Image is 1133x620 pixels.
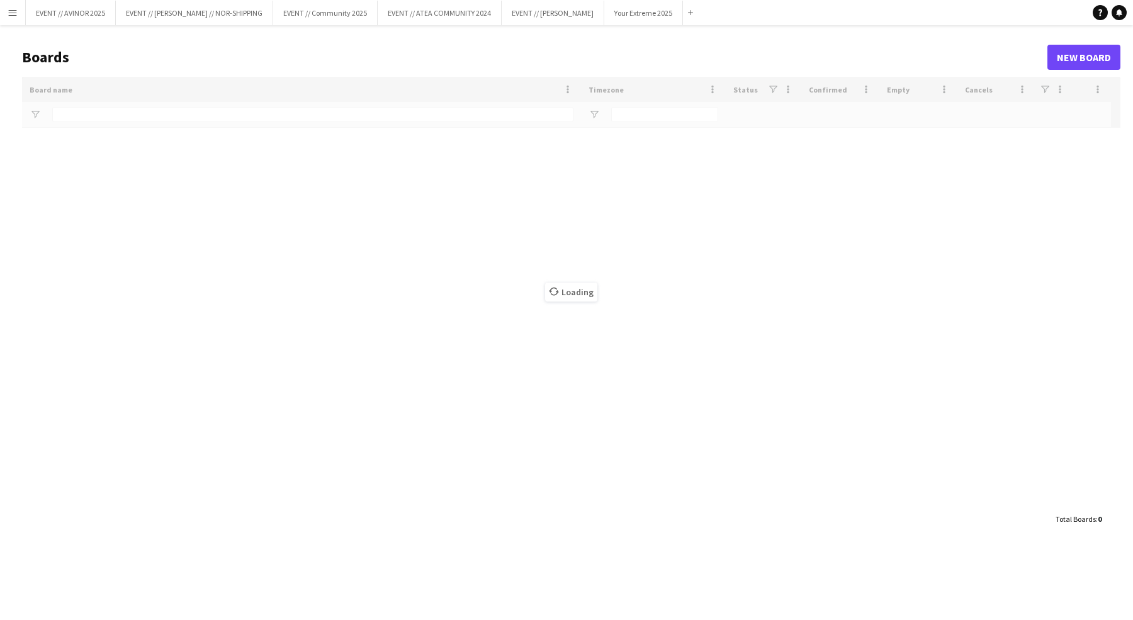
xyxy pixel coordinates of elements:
span: Total Boards [1056,514,1096,524]
div: : [1056,507,1102,531]
a: New Board [1047,45,1120,70]
button: EVENT // Community 2025 [273,1,378,25]
button: EVENT // AVINOR 2025 [26,1,116,25]
button: EVENT // ATEA COMMUNITY 2024 [378,1,502,25]
button: EVENT // [PERSON_NAME] // NOR-SHIPPING [116,1,273,25]
span: Loading [545,283,597,302]
h1: Boards [22,48,1047,67]
span: 0 [1098,514,1102,524]
button: Your Extreme 2025 [604,1,683,25]
button: EVENT // [PERSON_NAME] [502,1,604,25]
